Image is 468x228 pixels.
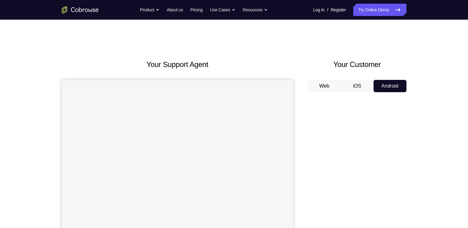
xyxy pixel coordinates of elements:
[140,4,159,16] button: Product
[62,59,293,70] h2: Your Support Agent
[62,6,99,14] a: Go to the home page
[327,6,328,14] span: /
[331,4,346,16] a: Register
[190,4,202,16] a: Pricing
[313,4,325,16] a: Log In
[308,80,341,92] button: Web
[243,4,268,16] button: Resources
[341,80,374,92] button: iOS
[353,4,406,16] a: Try Online Demo
[308,59,406,70] h2: Your Customer
[210,4,235,16] button: Use Cases
[167,4,183,16] a: About us
[374,80,406,92] button: Android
